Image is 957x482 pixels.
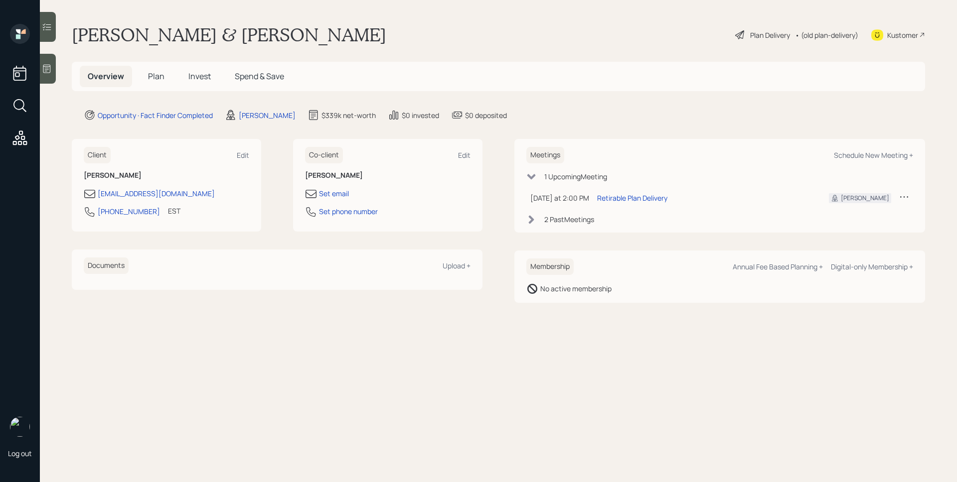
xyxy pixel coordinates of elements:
[750,30,790,40] div: Plan Delivery
[443,261,471,270] div: Upload +
[795,30,858,40] div: • (old plan-delivery)
[168,206,180,216] div: EST
[98,206,160,217] div: [PHONE_NUMBER]
[148,71,164,82] span: Plan
[402,110,439,120] div: $0 invested
[72,24,386,46] h1: [PERSON_NAME] & [PERSON_NAME]
[188,71,211,82] span: Invest
[321,110,376,120] div: $339k net-worth
[84,147,111,163] h6: Client
[465,110,507,120] div: $0 deposited
[458,150,471,160] div: Edit
[239,110,296,120] div: [PERSON_NAME]
[88,71,124,82] span: Overview
[98,110,213,120] div: Opportunity · Fact Finder Completed
[8,449,32,458] div: Log out
[834,150,913,160] div: Schedule New Meeting +
[526,147,564,163] h6: Meetings
[10,417,30,437] img: james-distasi-headshot.png
[841,194,889,203] div: [PERSON_NAME]
[540,283,612,294] div: No active membership
[305,147,343,163] h6: Co-client
[319,206,378,217] div: Set phone number
[530,193,589,203] div: [DATE] at 2:00 PM
[544,171,607,182] div: 1 Upcoming Meeting
[526,258,574,275] h6: Membership
[597,193,667,203] div: Retirable Plan Delivery
[84,171,249,180] h6: [PERSON_NAME]
[305,171,471,180] h6: [PERSON_NAME]
[319,188,349,199] div: Set email
[831,262,913,271] div: Digital-only Membership +
[84,257,129,274] h6: Documents
[237,150,249,160] div: Edit
[544,214,594,225] div: 2 Past Meeting s
[235,71,284,82] span: Spend & Save
[98,188,215,199] div: [EMAIL_ADDRESS][DOMAIN_NAME]
[733,262,823,271] div: Annual Fee Based Planning +
[887,30,918,40] div: Kustomer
